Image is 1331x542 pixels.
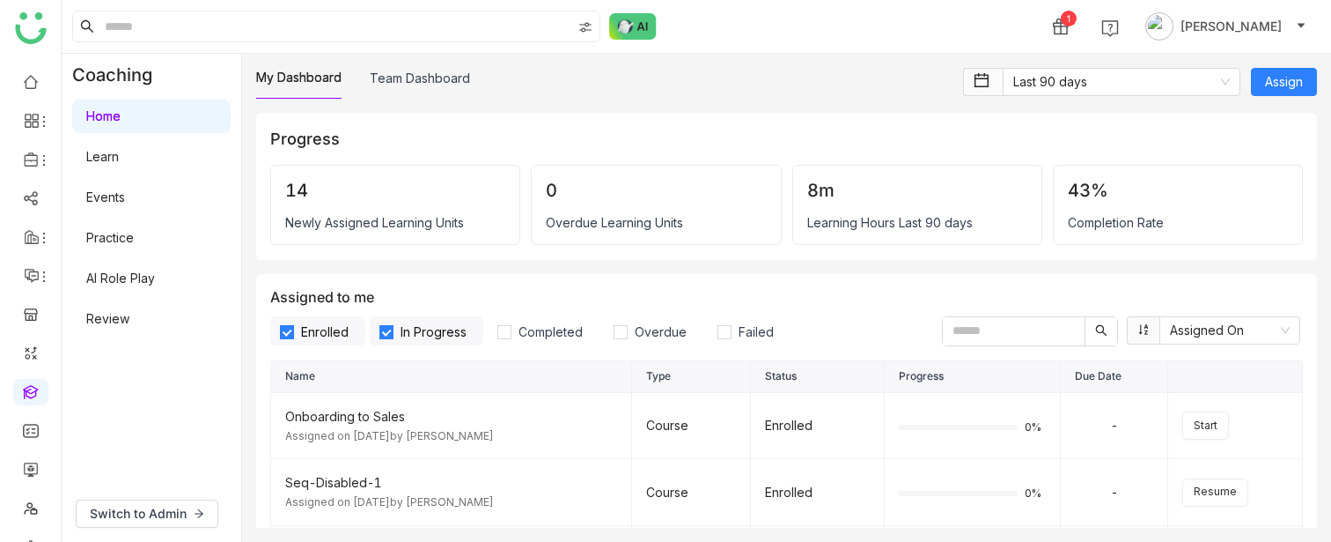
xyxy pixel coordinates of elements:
[578,20,592,34] img: search-type.svg
[86,189,125,204] a: Events
[807,180,1027,201] div: 8m
[1142,12,1310,41] button: [PERSON_NAME]
[1025,488,1046,499] span: 0%
[86,271,155,286] a: AI Role Play
[1194,418,1217,434] span: Start
[1013,69,1230,95] nz-select-item: Last 90 days
[546,180,766,201] div: 0
[76,500,218,528] button: Switch to Admin
[732,324,781,339] span: Failed
[285,180,505,201] div: 14
[393,324,474,339] span: In Progress
[285,473,617,493] div: Seq-Disabled-1
[1061,393,1168,460] td: -
[285,407,617,427] div: Onboarding to Sales
[1061,11,1077,26] div: 1
[62,54,179,96] div: Coaching
[86,149,119,164] a: Learn
[86,108,121,123] a: Home
[1061,361,1168,393] th: Due Date
[285,428,617,445] div: Assigned on [DATE] by [PERSON_NAME]
[765,416,871,435] div: Enrolled
[1145,12,1173,41] img: avatar
[765,483,871,502] div: Enrolled
[751,361,886,393] th: Status
[1068,215,1288,230] div: Completion Rate
[285,494,617,511] div: Assigned on [DATE] by [PERSON_NAME]
[646,416,735,435] div: Course
[1101,19,1119,37] img: help.svg
[370,71,470,85] a: Team Dashboard
[1194,484,1237,501] span: Resume
[270,127,1303,151] div: Progress
[632,361,750,393] th: Type
[807,215,1027,230] div: Learning Hours Last 90 days
[1251,68,1317,96] button: Assign
[90,504,187,523] span: Switch to Admin
[628,324,694,339] span: Overdue
[256,70,342,85] a: My Dashboard
[1170,317,1290,344] nz-select-item: Assigned On
[86,311,129,326] a: Review
[511,324,590,339] span: Completed
[1180,17,1282,36] span: [PERSON_NAME]
[285,215,505,230] div: Newly Assigned Learning Units
[546,215,766,230] div: Overdue Learning Units
[1061,459,1168,526] td: -
[1265,72,1303,92] span: Assign
[294,324,356,339] span: Enrolled
[86,230,134,245] a: Practice
[270,288,1303,346] div: Assigned to me
[1025,422,1046,433] span: 0%
[1182,412,1229,440] button: Start
[1182,479,1248,507] button: Resume
[646,483,735,502] div: Course
[15,12,47,44] img: logo
[271,361,632,393] th: Name
[1068,180,1288,201] div: 43%
[609,13,657,40] img: ask-buddy-normal.svg
[885,361,1061,393] th: Progress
